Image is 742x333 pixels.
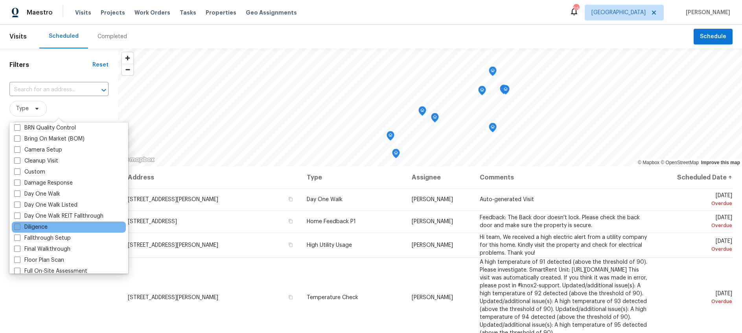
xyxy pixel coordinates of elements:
[101,9,125,17] span: Projects
[661,193,732,207] span: [DATE]
[49,32,79,40] div: Scheduled
[92,61,109,69] div: Reset
[14,124,76,132] label: BRN Quality Control
[9,28,27,45] span: Visits
[16,105,29,113] span: Type
[307,219,356,224] span: Home Feedback P1
[478,86,486,98] div: Map marker
[98,33,127,41] div: Completed
[412,295,453,300] span: [PERSON_NAME]
[122,64,133,75] button: Zoom out
[700,32,726,42] span: Schedule
[591,9,646,17] span: [GEOGRAPHIC_DATA]
[287,218,294,225] button: Copy Address
[14,223,48,231] label: Diligence
[14,168,45,176] label: Custom
[573,5,579,13] div: 26
[98,85,109,96] button: Open
[489,67,497,79] div: Map marker
[14,245,70,253] label: Final Walkthrough
[246,9,297,17] span: Geo Assignments
[661,239,732,253] span: [DATE]
[489,123,497,135] div: Map marker
[300,166,405,189] th: Type
[128,219,177,224] span: [STREET_ADDRESS]
[27,9,53,17] span: Maestro
[661,215,732,229] span: [DATE]
[14,190,60,198] label: Day One Walk
[661,298,732,305] div: Overdue
[480,197,534,202] span: Auto-generated Visit
[701,160,740,165] a: Improve this map
[14,157,58,165] label: Cleanup Visit
[661,160,699,165] a: OpenStreetMap
[75,9,91,17] span: Visits
[661,245,732,253] div: Overdue
[128,295,218,300] span: [STREET_ADDRESS][PERSON_NAME]
[412,242,453,248] span: [PERSON_NAME]
[120,155,155,164] a: Mapbox homepage
[14,146,62,154] label: Camera Setup
[14,212,103,220] label: Day One Walk REIT Fallthrough
[9,84,87,96] input: Search for an address...
[694,29,733,45] button: Schedule
[14,179,73,187] label: Damage Response
[180,10,196,15] span: Tasks
[655,166,733,189] th: Scheduled Date ↑
[392,149,400,161] div: Map marker
[661,291,732,305] span: [DATE]
[287,241,294,248] button: Copy Address
[412,197,453,202] span: [PERSON_NAME]
[14,267,87,275] label: Full On-Site Assessment
[128,242,218,248] span: [STREET_ADDRESS][PERSON_NAME]
[418,106,426,118] div: Map marker
[500,85,508,97] div: Map marker
[128,197,218,202] span: [STREET_ADDRESS][PERSON_NAME]
[307,242,352,248] span: High Utility Usage
[122,52,133,64] button: Zoom in
[206,9,236,17] span: Properties
[473,166,655,189] th: Comments
[661,222,732,229] div: Overdue
[134,9,170,17] span: Work Orders
[502,85,510,97] div: Map marker
[683,9,730,17] span: [PERSON_NAME]
[431,113,439,125] div: Map marker
[412,219,453,224] span: [PERSON_NAME]
[307,295,358,300] span: Temperature Check
[480,215,640,228] span: Feedback: The Back door doesn't lock. Please check the back door and make sure the property is se...
[307,197,342,202] span: Day One Walk
[287,196,294,203] button: Copy Address
[638,160,659,165] a: Mapbox
[14,201,77,209] label: Day One Walk Listed
[480,235,647,256] span: Hi team, We received a high electric alert from a utility company for this home. Kindly visit the...
[118,48,742,166] canvas: Map
[387,131,394,143] div: Map marker
[405,166,473,189] th: Assignee
[127,166,300,189] th: Address
[14,234,71,242] label: Fallthrough Setup
[14,256,64,264] label: Floor Plan Scan
[14,135,85,143] label: Bring On Market (BOM)
[287,294,294,301] button: Copy Address
[661,200,732,207] div: Overdue
[9,61,92,69] h1: Filters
